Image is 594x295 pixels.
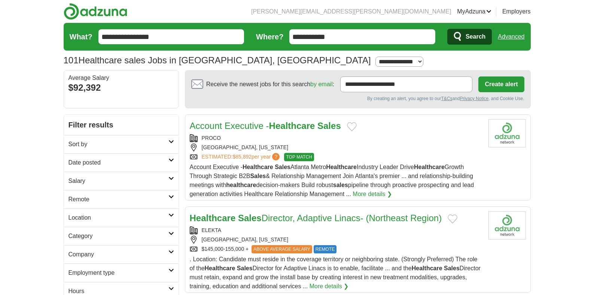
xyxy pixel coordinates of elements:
[272,153,280,160] span: ?
[326,164,357,170] strong: Healthcare
[64,135,179,153] a: Sort by
[478,76,524,92] button: Create alert
[190,144,482,151] div: [GEOGRAPHIC_DATA], [US_STATE]
[68,158,168,167] h2: Date posted
[448,214,457,223] button: Add to favorite jobs
[275,164,290,170] strong: Sales
[444,265,460,271] strong: Sales
[68,140,168,149] h2: Sort by
[190,213,236,223] strong: Healthcare
[466,29,485,44] span: Search
[460,96,488,101] a: Privacy Notice
[68,75,174,81] div: Average Salary
[226,182,256,188] strong: healthcare
[353,190,392,199] a: More details ❯
[64,264,179,282] a: Employment type
[238,213,262,223] strong: Sales
[68,81,174,94] div: $92,392
[191,95,524,102] div: By creating an alert, you agree to our and , and Cookie Use.
[206,80,334,89] span: Receive the newest jobs for this search :
[190,236,482,244] div: [GEOGRAPHIC_DATA], [US_STATE]
[64,115,179,135] h2: Filter results
[190,256,481,289] span: . Location: Candidate must reside in the coverage territory or neighboring state. (Strongly Prefe...
[68,177,168,186] h2: Salary
[441,96,452,101] a: T&Cs
[237,265,253,271] strong: Sales
[251,7,451,16] li: [PERSON_NAME][EMAIL_ADDRESS][PERSON_NAME][DOMAIN_NAME]
[68,250,168,259] h2: Company
[68,268,168,277] h2: Employment type
[190,245,482,253] div: $145,000-155,000 +
[64,55,371,65] h1: Healthcare sales Jobs in [GEOGRAPHIC_DATA], [GEOGRAPHIC_DATA]
[314,245,336,253] span: REMOTE
[347,122,357,131] button: Add to favorite jobs
[488,211,526,240] img: Company logo
[457,7,491,16] a: MyAdzuna
[284,153,314,161] span: TOP MATCH
[70,31,92,42] label: What?
[64,190,179,208] a: Remote
[68,213,168,222] h2: Location
[256,31,283,42] label: Where?
[498,29,524,44] a: Advanced
[190,121,341,131] a: Account Executive -Healthcare Sales
[64,172,179,190] a: Salary
[447,29,492,45] button: Search
[64,54,79,67] span: 101
[252,245,312,253] span: ABOVE AVERAGE SALARY
[333,182,348,188] strong: sales
[414,164,445,170] strong: Healthcare
[68,195,168,204] h2: Remote
[250,173,266,179] strong: Sales
[190,164,474,197] span: Account Executive - Atlanta Metro Industry Leader Drive Growth Through Strategic B2B & Relationsh...
[317,121,341,131] strong: Sales
[502,7,531,16] a: Employers
[243,164,273,170] strong: Healthcare
[310,282,349,291] a: More details ❯
[269,121,315,131] strong: Healthcare
[310,81,333,87] a: by email
[202,153,281,161] a: ESTIMATED:$85,892per year?
[190,134,482,142] div: PROCO
[64,208,179,227] a: Location
[488,119,526,147] img: Company logo
[190,226,482,234] div: ELEKTA
[64,245,179,264] a: Company
[64,227,179,245] a: Category
[64,3,127,20] img: Adzuna logo
[64,153,179,172] a: Date posted
[68,232,168,241] h2: Category
[205,265,235,271] strong: Healthcare
[190,213,442,223] a: Healthcare SalesDirector, Adaptive Linacs- (Northeast Region)
[232,154,252,160] span: $85,892
[412,265,442,271] strong: Healthcare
